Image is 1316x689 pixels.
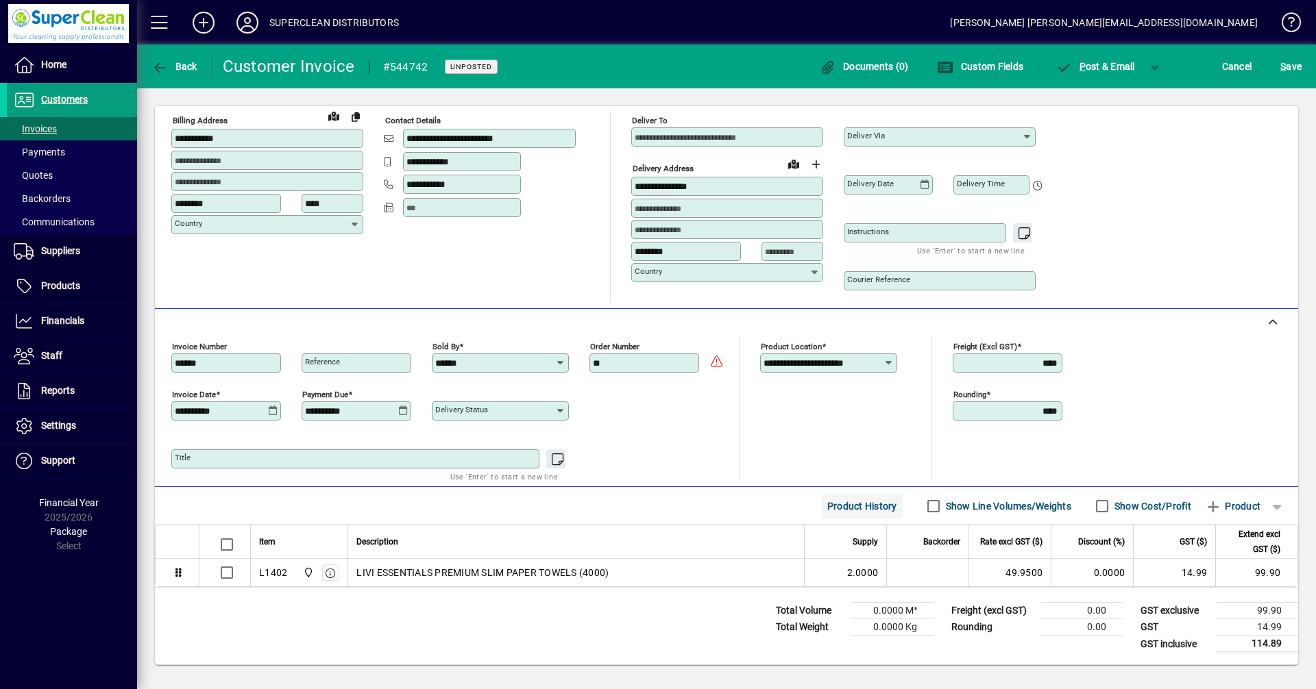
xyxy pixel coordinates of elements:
[41,245,80,256] span: Suppliers
[1205,495,1260,517] span: Product
[7,234,137,268] a: Suppliers
[1040,619,1123,636] td: 0.00
[223,55,355,77] div: Customer Invoice
[175,453,191,462] mat-label: Title
[41,315,84,326] span: Financials
[937,61,1023,72] span: Custom Fields
[1080,61,1086,72] span: P
[1280,61,1286,72] span: S
[851,603,934,619] td: 0.0000 M³
[945,619,1040,636] td: Rounding
[943,499,1071,513] label: Show Line Volumes/Weights
[923,534,960,549] span: Backorder
[1219,54,1256,79] button: Cancel
[7,117,137,140] a: Invoices
[1215,559,1297,586] td: 99.90
[356,566,609,579] span: LIVI ESSENTIALS PREMIUM SLIM PAPER TOWELS (4000)
[7,164,137,187] a: Quotes
[822,494,903,518] button: Product History
[175,218,202,228] mat-label: Country
[1180,534,1207,549] span: GST ($)
[41,420,76,431] span: Settings
[783,153,805,175] a: View on map
[635,266,662,276] mat-label: Country
[41,59,66,70] span: Home
[851,619,934,636] td: 0.0000 Kg
[14,147,65,158] span: Payments
[7,269,137,303] a: Products
[137,54,212,79] app-page-header-button: Back
[7,210,137,234] a: Communications
[7,304,137,338] a: Financials
[1049,54,1142,79] button: Post & Email
[7,444,137,478] a: Support
[259,566,287,579] div: L1402
[7,48,137,82] a: Home
[1222,55,1252,77] span: Cancel
[1271,3,1299,47] a: Knowledge Base
[1112,499,1191,513] label: Show Cost/Profit
[182,10,226,35] button: Add
[1277,54,1305,79] button: Save
[383,56,428,78] div: #544742
[1133,559,1215,586] td: 14.99
[917,242,1025,258] mat-hint: Use 'Enter' to start a new line
[1056,61,1135,72] span: ost & Email
[1134,603,1216,619] td: GST exclusive
[450,468,558,484] mat-hint: Use 'Enter' to start a new line
[632,116,668,125] mat-label: Deliver To
[853,534,878,549] span: Supply
[41,94,88,105] span: Customers
[761,342,822,351] mat-label: Product location
[151,61,197,72] span: Back
[41,350,62,361] span: Staff
[805,153,827,175] button: Choose address
[14,193,71,204] span: Backorders
[432,342,459,351] mat-label: Sold by
[847,275,910,284] mat-label: Courier Reference
[827,495,897,517] span: Product History
[1040,603,1123,619] td: 0.00
[148,54,201,79] button: Back
[7,187,137,210] a: Backorders
[1216,636,1298,653] td: 114.89
[300,565,315,580] span: Superclean Distributors
[435,405,488,414] mat-label: Delivery status
[816,54,912,79] button: Documents (0)
[957,179,1005,188] mat-label: Delivery time
[269,12,399,34] div: SUPERCLEAN DISTRIBUTORS
[450,62,492,71] span: Unposted
[302,390,348,399] mat-label: Payment due
[14,216,95,227] span: Communications
[1224,527,1280,557] span: Extend excl GST ($)
[1134,636,1216,653] td: GST inclusive
[7,374,137,408] a: Reports
[1216,603,1298,619] td: 99.90
[980,534,1043,549] span: Rate excl GST ($)
[1078,534,1125,549] span: Discount (%)
[7,339,137,373] a: Staff
[41,385,75,396] span: Reports
[41,455,75,466] span: Support
[769,603,851,619] td: Total Volume
[1216,619,1298,636] td: 14.99
[305,357,340,366] mat-label: Reference
[39,497,99,508] span: Financial Year
[172,342,227,351] mat-label: Invoice number
[7,409,137,443] a: Settings
[820,61,909,72] span: Documents (0)
[953,342,1017,351] mat-label: Freight (excl GST)
[847,566,879,579] span: 2.0000
[847,179,894,188] mat-label: Delivery date
[14,170,53,181] span: Quotes
[1280,55,1302,77] span: ave
[847,227,889,236] mat-label: Instructions
[977,566,1043,579] div: 49.9500
[1134,619,1216,636] td: GST
[50,526,87,537] span: Package
[1198,494,1267,518] button: Product
[847,131,885,140] mat-label: Deliver via
[226,10,269,35] button: Profile
[7,140,137,164] a: Payments
[1051,559,1133,586] td: 0.0000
